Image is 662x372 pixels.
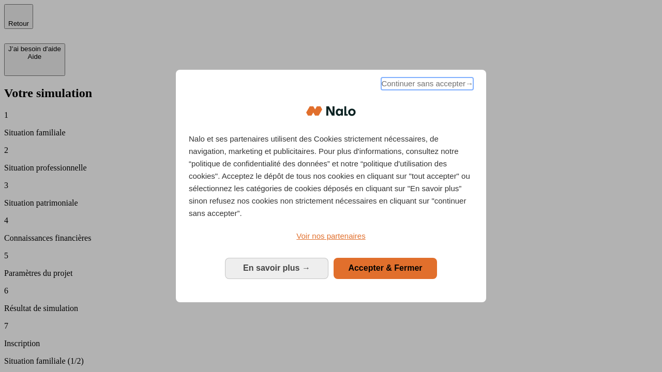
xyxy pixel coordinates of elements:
span: Continuer sans accepter→ [381,78,473,90]
span: En savoir plus → [243,263,310,272]
span: Voir nos partenaires [296,231,365,240]
img: Logo [306,96,356,127]
div: Bienvenue chez Nalo Gestion du consentement [176,70,486,302]
a: Voir nos partenaires [189,230,473,242]
span: Accepter & Fermer [348,263,422,272]
button: En savoir plus: Configurer vos consentements [225,258,328,278]
button: Accepter & Fermer: Accepter notre traitement des données et fermer [334,258,437,278]
p: Nalo et ses partenaires utilisent des Cookies strictement nécessaires, de navigation, marketing e... [189,133,473,220]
